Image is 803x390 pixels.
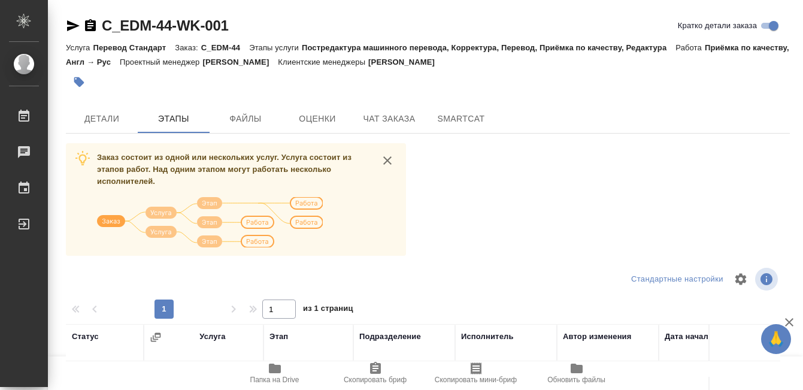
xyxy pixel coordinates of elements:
[73,111,131,126] span: Детали
[199,331,225,343] div: Услуга
[726,265,755,294] span: Настроить таблицу
[766,326,786,352] span: 🙏
[426,356,526,390] button: Скопировать мини-бриф
[66,43,93,52] p: Услуга
[150,331,162,343] button: Сгруппировать
[547,376,605,384] span: Обновить файлы
[278,58,368,66] p: Клиентские менеджеры
[250,376,299,384] span: Папка на Drive
[678,20,757,32] span: Кратко детали заказа
[303,301,353,319] span: из 1 страниц
[249,43,302,52] p: Этапы услуги
[97,153,351,186] span: Заказ состоит из одной или нескольких услуг. Услуга состоит из этапов работ. Над одним этапом мог...
[175,43,201,52] p: Заказ:
[66,69,92,95] button: Добавить тэг
[145,111,202,126] span: Этапы
[665,331,713,343] div: Дата начала
[344,376,407,384] span: Скопировать бриф
[563,331,631,343] div: Автор изменения
[202,58,278,66] p: [PERSON_NAME]
[378,152,396,170] button: close
[201,43,249,52] p: C_EDM-44
[72,331,99,343] div: Статус
[325,356,426,390] button: Скопировать бриф
[628,270,726,289] div: split button
[432,111,490,126] span: SmartCat
[217,111,274,126] span: Файлы
[269,331,288,343] div: Этап
[120,58,202,66] p: Проектный менеджер
[359,331,421,343] div: Подразделение
[435,376,517,384] span: Скопировать мини-бриф
[289,111,346,126] span: Оценки
[755,268,780,291] span: Посмотреть информацию
[66,19,80,33] button: Скопировать ссылку для ЯМессенджера
[461,331,514,343] div: Исполнитель
[761,324,791,354] button: 🙏
[526,356,627,390] button: Обновить файлы
[360,111,418,126] span: Чат заказа
[83,19,98,33] button: Скопировать ссылку
[302,43,675,52] p: Постредактура машинного перевода, Корректура, Перевод, Приёмка по качеству, Редактура
[102,17,229,34] a: C_EDM-44-WK-001
[675,43,705,52] p: Работа
[225,356,325,390] button: Папка на Drive
[368,58,444,66] p: [PERSON_NAME]
[93,43,175,52] p: Перевод Стандарт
